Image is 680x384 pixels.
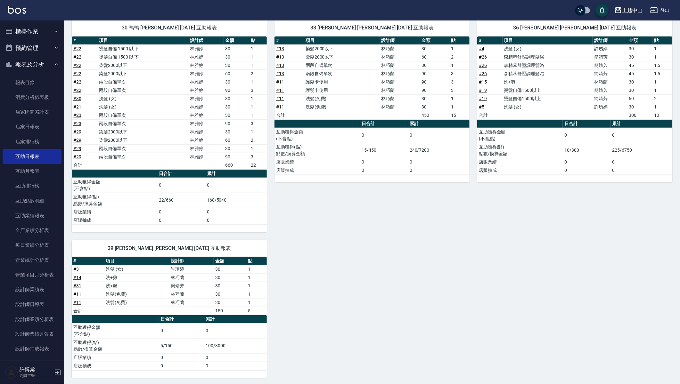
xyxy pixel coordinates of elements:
td: 洗髮(免費) [304,94,380,103]
td: 合計 [72,307,104,315]
td: 10 [652,111,672,119]
td: 45 [627,69,652,78]
a: 互助日報表 [3,149,61,164]
a: 店家區間累計表 [3,105,61,119]
a: 營業項目月分析表 [3,268,61,282]
td: 30 [224,53,249,61]
td: 0 [157,178,205,193]
td: 洗髮 (女) [104,265,169,273]
div: 上越中山 [622,6,643,14]
a: 互助月報表 [3,164,61,179]
td: 洗髮(免費) [104,298,169,307]
td: 30 [627,86,652,94]
th: 累計 [611,120,672,128]
td: 森精萃舒壓調理髮浴 [503,61,593,69]
th: # [477,36,503,45]
td: 300 [627,111,652,119]
td: 90 [420,69,449,78]
table: a dense table [274,120,470,175]
td: 互助獲得金額 (不含點) [72,178,157,193]
td: 30 [214,298,246,307]
a: #26 [479,63,487,68]
button: 預約管理 [3,40,61,56]
td: 兩段自備單次 [97,86,188,94]
td: 林雅婷 [188,69,224,78]
td: 簡靖芳 [593,53,627,61]
td: 染髮2000以下 [97,61,188,69]
td: 洗+剪 [104,273,169,282]
td: 護髮卡使用 [304,78,380,86]
td: 林巧蘭 [380,103,420,111]
td: 0 [408,166,470,174]
a: 消費分析儀表板 [3,90,61,105]
th: 日合計 [159,315,204,324]
td: 洗髮 (女) [97,103,188,111]
td: 林雅婷 [188,53,224,61]
td: 5 [246,307,267,315]
td: 燙髮自備1500以上 [503,94,593,103]
td: 染髮2000以下 [97,69,188,78]
td: 染髮2000以下 [97,128,188,136]
td: 森精萃舒壓調理髮浴 [503,69,593,78]
td: 90 [420,86,449,94]
th: 點 [449,36,470,45]
td: 1 [652,44,672,53]
td: 簡靖芳 [593,86,627,94]
th: 日合計 [563,120,610,128]
a: #15 [479,79,487,84]
td: 許琇婷 [593,103,627,111]
td: 1 [246,265,267,273]
table: a dense table [274,36,470,120]
td: 0 [205,208,267,216]
th: 日合計 [157,170,205,178]
td: 30 [420,61,449,69]
td: 3 [249,119,267,128]
th: 項目 [304,36,380,45]
td: 30 [214,290,246,298]
a: #29 [73,129,81,134]
td: 洗髮(免費) [304,103,380,111]
td: 兩段自備單次 [97,78,188,86]
td: 簡靖芳 [593,94,627,103]
td: 互助獲得(點) 點數/換算金額 [274,143,360,158]
td: 0 [611,166,672,174]
button: 報表及分析 [3,56,61,73]
a: #13 [276,46,284,51]
td: 店販抽成 [72,216,157,224]
td: 洗+剪 [503,78,593,86]
a: #14 [73,275,81,280]
td: 15 [449,111,470,119]
table: a dense table [72,36,267,170]
td: 15/450 [360,143,408,158]
a: #11 [276,88,284,93]
a: #22 [73,71,81,76]
td: 45 [627,61,652,69]
td: 林巧蘭 [380,53,420,61]
a: #13 [276,71,284,76]
a: #13 [276,63,284,68]
td: 10/300 [563,143,610,158]
td: 1 [449,44,470,53]
th: 設計師 [188,36,224,45]
th: 點 [246,257,267,265]
td: 兩段自備單次 [304,61,380,69]
a: #26 [479,54,487,60]
td: 1 [652,86,672,94]
td: 林雅婷 [188,144,224,153]
td: 3 [249,86,267,94]
a: #31 [73,283,81,288]
td: 互助獲得金額 (不含點) [72,323,159,338]
td: 許琇婷 [593,44,627,53]
th: # [72,36,97,45]
img: Logo [8,6,26,14]
td: 90 [224,153,249,161]
td: 30 [420,103,449,111]
td: 30 [420,44,449,53]
td: 1 [249,103,267,111]
a: #29 [73,138,81,143]
td: 0 [611,158,672,166]
td: 30 [627,78,652,86]
td: 0 [204,323,267,338]
td: 0 [563,166,610,174]
th: 累計 [204,315,267,324]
